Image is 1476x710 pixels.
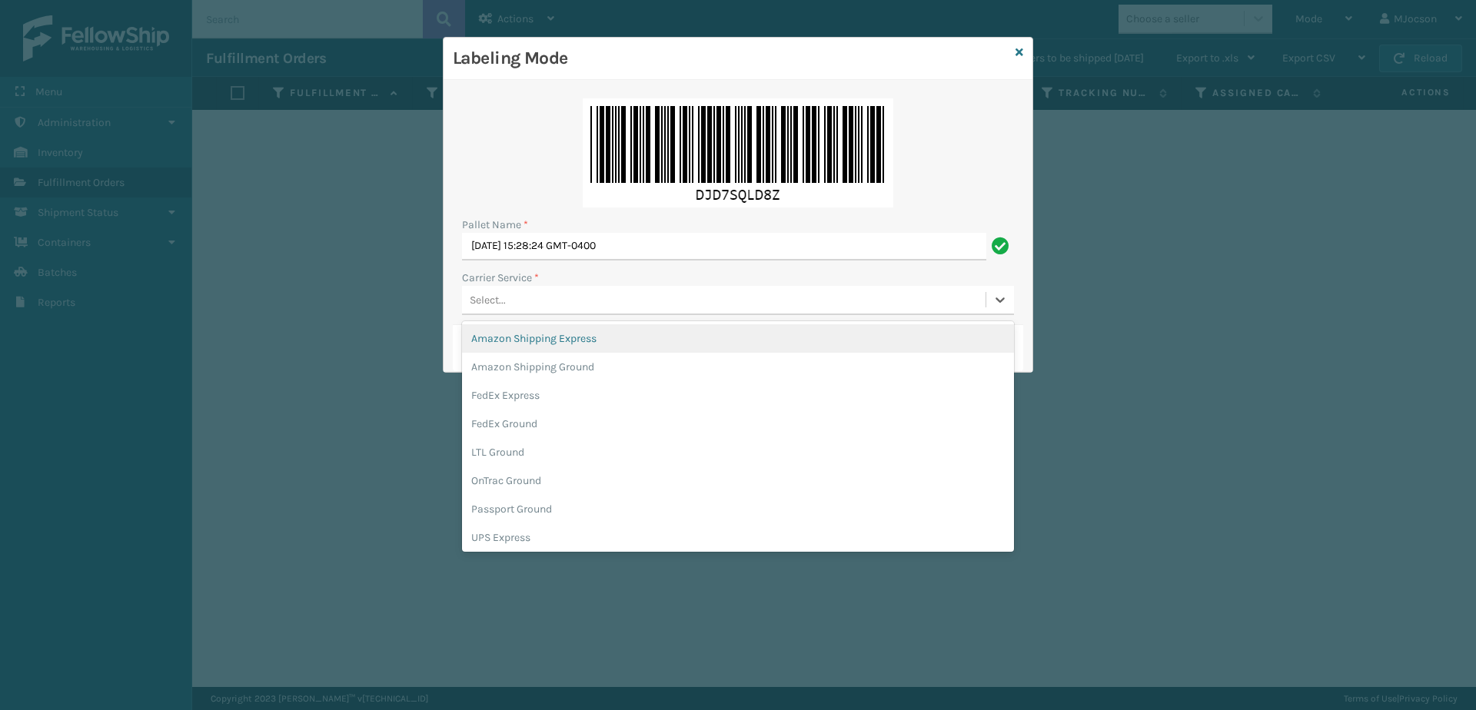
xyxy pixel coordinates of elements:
[462,353,1014,381] div: Amazon Shipping Ground
[462,523,1014,552] div: UPS Express
[583,98,893,207] img: ekDu2px94e4AAAAASUVORK5CYII=
[462,217,528,233] label: Pallet Name
[462,381,1014,410] div: FedEx Express
[462,270,539,286] label: Carrier Service
[462,466,1014,495] div: OnTrac Ground
[453,47,1009,70] h3: Labeling Mode
[462,438,1014,466] div: LTL Ground
[462,324,1014,353] div: Amazon Shipping Express
[462,410,1014,438] div: FedEx Ground
[470,292,506,308] div: Select...
[462,495,1014,523] div: Passport Ground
